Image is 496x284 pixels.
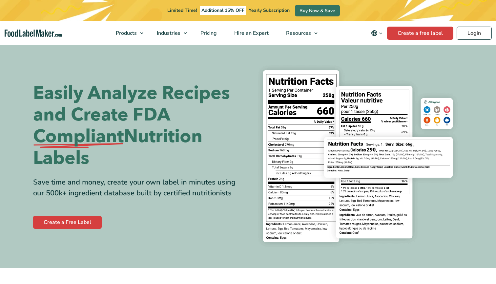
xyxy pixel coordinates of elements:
span: Resources [284,30,312,37]
a: Resources [278,21,321,45]
a: Pricing [192,21,224,45]
a: Buy Now & Save [295,5,340,16]
a: Hire an Expert [226,21,276,45]
a: Create a Free Label [33,216,102,229]
span: Pricing [198,30,217,37]
a: Products [107,21,147,45]
span: Compliant [33,126,124,147]
button: Change language [366,27,387,40]
span: Industries [155,30,181,37]
span: Limited Time! [167,7,197,13]
span: Additional 15% OFF [200,6,246,15]
a: Industries [148,21,190,45]
a: Login [457,27,492,40]
h1: Easily Analyze Recipes and Create FDA Nutrition Labels [33,82,243,169]
a: Create a free label [387,27,453,40]
a: Food Label Maker homepage [5,30,62,37]
div: Save time and money, create your own label in minutes using our 500k+ ingredient database built b... [33,177,243,199]
span: Products [114,30,137,37]
span: Yearly Subscription [249,7,290,13]
span: Hire an Expert [232,30,269,37]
